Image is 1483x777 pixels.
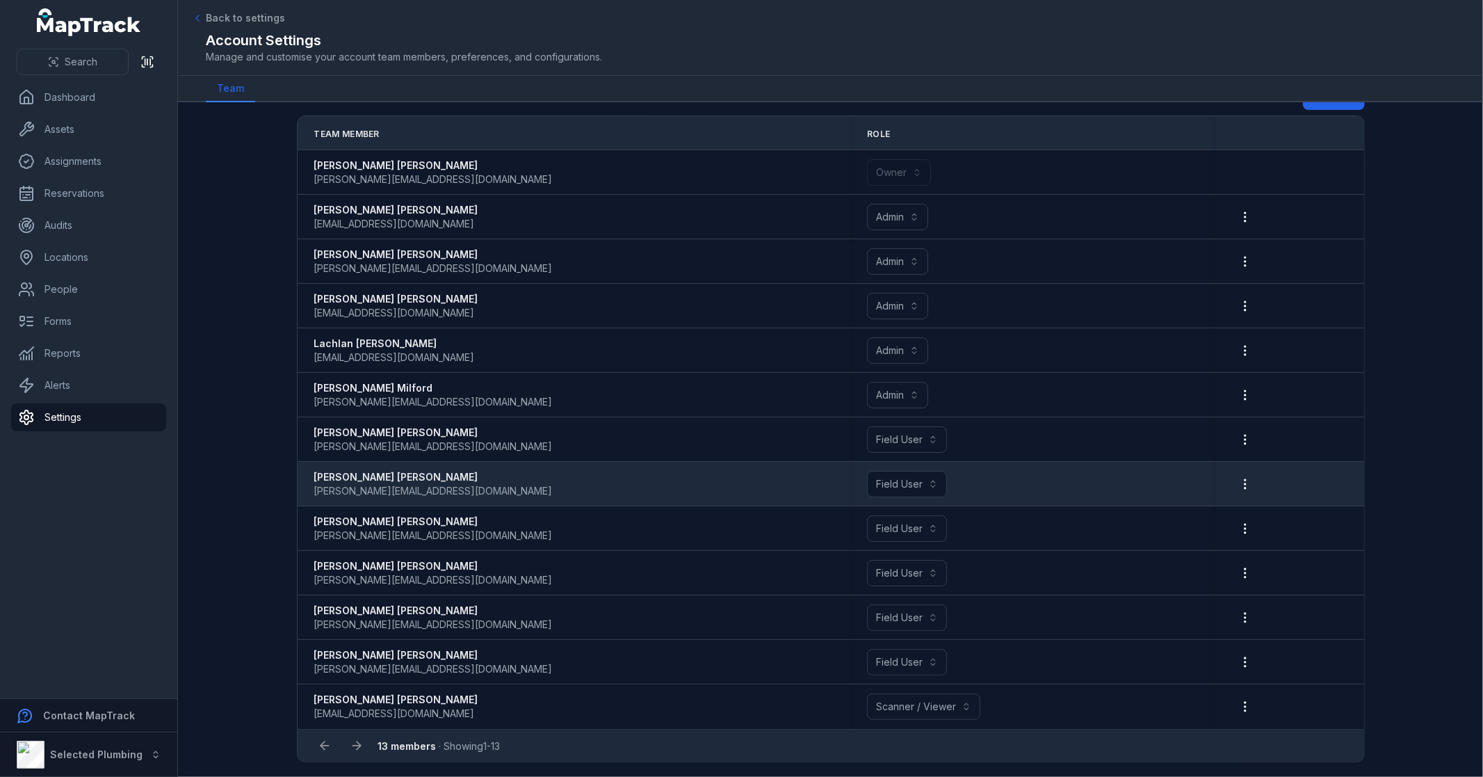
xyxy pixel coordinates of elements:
button: Field User [867,471,947,497]
span: Role [867,129,890,140]
button: Field User [867,604,947,631]
strong: 13 members [378,740,437,752]
strong: Selected Plumbing [50,748,143,760]
a: Alerts [11,371,166,399]
a: Reports [11,339,166,367]
strong: [PERSON_NAME] [PERSON_NAME] [314,292,478,306]
span: [PERSON_NAME][EMAIL_ADDRESS][DOMAIN_NAME] [314,573,553,587]
a: Locations [11,243,166,271]
span: [PERSON_NAME][EMAIL_ADDRESS][DOMAIN_NAME] [314,618,553,632]
strong: [PERSON_NAME] [PERSON_NAME] [314,648,553,662]
button: Field User [867,560,947,586]
button: Admin [867,248,928,275]
span: Back to settings [206,11,285,25]
button: Scanner / Viewer [867,694,980,720]
strong: [PERSON_NAME] [PERSON_NAME] [314,470,553,484]
span: Team Member [314,129,380,140]
span: [PERSON_NAME][EMAIL_ADDRESS][DOMAIN_NAME] [314,662,553,676]
a: Assignments [11,147,166,175]
strong: [PERSON_NAME] [PERSON_NAME] [314,604,553,618]
strong: [PERSON_NAME] [PERSON_NAME] [314,159,553,173]
a: Back to settings [192,11,285,25]
span: · Showing 1 - 13 [378,740,501,752]
a: Assets [11,115,166,143]
a: Dashboard [11,83,166,111]
button: Field User [867,649,947,675]
span: [PERSON_NAME][EMAIL_ADDRESS][DOMAIN_NAME] [314,262,553,275]
span: [PERSON_NAME][EMAIL_ADDRESS][DOMAIN_NAME] [314,173,553,186]
span: Manage and customise your account team members, preferences, and configurations. [206,50,1455,64]
button: Search [17,49,129,75]
span: [PERSON_NAME][EMAIL_ADDRESS][DOMAIN_NAME] [314,529,553,543]
strong: [PERSON_NAME] Milford [314,381,553,395]
button: Field User [867,515,947,542]
button: Admin [867,204,928,230]
strong: [PERSON_NAME] [PERSON_NAME] [314,248,553,262]
span: [EMAIL_ADDRESS][DOMAIN_NAME] [314,707,475,721]
button: Admin [867,382,928,408]
a: Forms [11,307,166,335]
span: [PERSON_NAME][EMAIL_ADDRESS][DOMAIN_NAME] [314,395,553,409]
strong: [PERSON_NAME] [PERSON_NAME] [314,426,553,440]
strong: Contact MapTrack [43,710,135,721]
a: Settings [11,403,166,431]
a: Audits [11,211,166,239]
span: Search [65,55,97,69]
strong: Lachlan [PERSON_NAME] [314,337,475,351]
a: MapTrack [37,8,141,36]
strong: [PERSON_NAME] [PERSON_NAME] [314,559,553,573]
span: [EMAIL_ADDRESS][DOMAIN_NAME] [314,306,475,320]
strong: [PERSON_NAME] [PERSON_NAME] [314,515,553,529]
strong: [PERSON_NAME] [PERSON_NAME] [314,203,478,217]
button: Admin [867,293,928,319]
button: Field User [867,426,947,453]
span: [EMAIL_ADDRESS][DOMAIN_NAME] [314,217,475,231]
span: [PERSON_NAME][EMAIL_ADDRESS][DOMAIN_NAME] [314,440,553,454]
a: Reservations [11,179,166,207]
a: People [11,275,166,303]
span: [EMAIL_ADDRESS][DOMAIN_NAME] [314,351,475,365]
strong: [PERSON_NAME] [PERSON_NAME] [314,693,478,707]
span: [PERSON_NAME][EMAIL_ADDRESS][DOMAIN_NAME] [314,484,553,498]
h2: Account Settings [206,31,1455,50]
button: Admin [867,337,928,364]
a: Team [206,76,255,102]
